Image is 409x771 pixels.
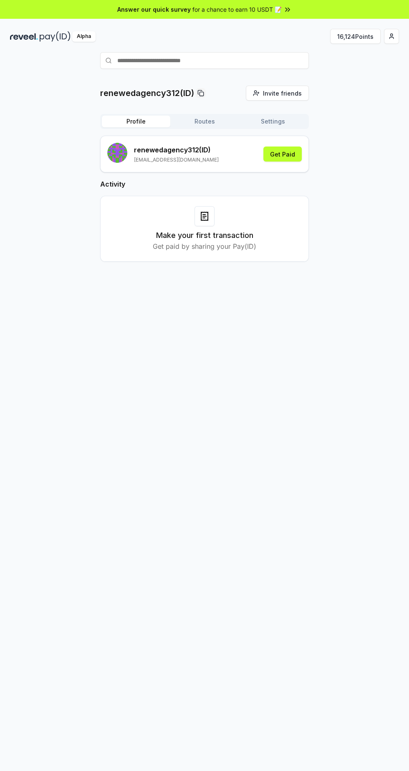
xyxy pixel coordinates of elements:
span: Invite friends [263,89,302,98]
button: Get Paid [263,147,302,162]
button: 16,124Points [330,29,381,44]
p: [EMAIL_ADDRESS][DOMAIN_NAME] [134,157,219,163]
span: Answer our quick survey [117,5,191,14]
p: Get paid by sharing your Pay(ID) [153,241,256,251]
img: reveel_dark [10,31,38,42]
button: Settings [239,116,307,127]
span: for a chance to earn 10 USDT 📝 [192,5,282,14]
p: renewedagency312 (ID) [134,145,219,155]
div: Alpha [72,31,96,42]
button: Invite friends [246,86,309,101]
h2: Activity [100,179,309,189]
button: Profile [102,116,170,127]
h3: Make your first transaction [156,230,253,241]
img: pay_id [40,31,71,42]
button: Routes [170,116,239,127]
p: renewedagency312(ID) [100,87,194,99]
